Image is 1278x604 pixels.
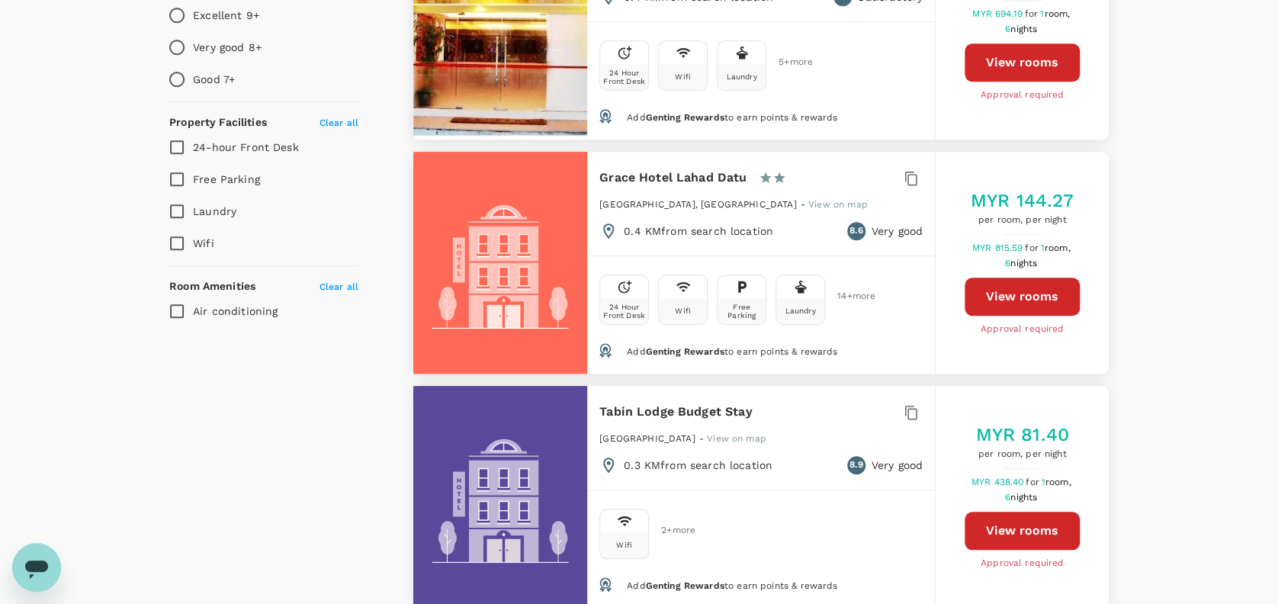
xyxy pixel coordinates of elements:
h5: MYR 81.40 [975,422,1068,447]
span: 6 [1005,24,1039,34]
p: Very good 8+ [193,40,262,55]
span: MYR 815.59 [972,243,1026,253]
span: nights [1010,24,1037,34]
span: room, [1045,243,1071,253]
p: Very good [872,223,923,239]
span: room, [1044,8,1070,19]
button: View rooms [965,512,1080,550]
span: per room, per night [971,213,1074,228]
span: - [699,433,707,444]
span: Wifi [193,237,214,249]
span: Genting Rewards [645,346,724,357]
span: Laundry [193,205,236,217]
span: MYR 438.40 [971,477,1026,487]
a: View on map [707,432,766,444]
span: Free Parking [193,173,260,185]
span: for [1025,243,1040,253]
span: room, [1045,477,1071,487]
span: per room, per night [975,447,1068,462]
div: Wifi [616,541,632,549]
span: Genting Rewards [645,112,724,123]
p: Excellent 9+ [193,8,259,23]
p: 0.4 KM from search location [624,223,773,239]
span: 1 [1041,243,1073,253]
span: 2 + more [661,525,684,535]
span: for [1025,8,1040,19]
div: Laundry [785,307,815,315]
h6: Tabin Lodge Budget Stay [599,401,752,422]
span: 6 [1005,258,1039,268]
p: 0.3 KM from search location [624,458,772,473]
span: 24-hour Front Desk [193,141,299,153]
button: View rooms [965,278,1080,316]
span: View on map [808,199,868,210]
div: Free Parking [721,303,763,320]
span: nights [1010,258,1037,268]
span: Approval required [981,322,1064,337]
span: Add to earn points & rewards [627,346,837,357]
span: 6 [1005,492,1039,503]
span: Approval required [981,88,1064,103]
div: 24 Hour Front Desk [603,303,645,320]
span: View on map [707,433,766,444]
div: 24 Hour Front Desk [603,69,645,85]
h5: MYR 144.27 [971,188,1074,213]
h6: Grace Hotel Lahad Datu [599,167,747,188]
span: - [801,199,808,210]
span: Clear all [319,281,358,292]
span: Add to earn points & rewards [627,112,837,123]
a: View on map [808,198,868,210]
div: Laundry [726,72,756,81]
span: Air conditioning [193,305,278,317]
span: 8.6 [849,223,862,239]
div: Wifi [675,72,691,81]
span: nights [1010,492,1037,503]
h6: Property Facilities [169,114,267,131]
button: View rooms [965,43,1080,82]
iframe: Button to launch messaging window [12,543,61,592]
span: for [1026,477,1041,487]
span: Add to earn points & rewards [627,580,837,591]
span: 1 [1040,8,1072,19]
span: [GEOGRAPHIC_DATA], [GEOGRAPHIC_DATA] [599,199,796,210]
p: Good 7+ [193,72,235,87]
span: Genting Rewards [645,580,724,591]
span: 1 [1042,477,1074,487]
span: Approval required [981,556,1064,571]
span: [GEOGRAPHIC_DATA] [599,433,695,444]
span: MYR 694.19 [972,8,1025,19]
div: Wifi [675,307,691,315]
span: 14 + more [837,291,860,301]
p: Very good [872,458,923,473]
span: 8.9 [849,458,862,473]
span: 5 + more [779,57,801,67]
span: Clear all [319,117,358,128]
h6: Room Amenities [169,278,255,295]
